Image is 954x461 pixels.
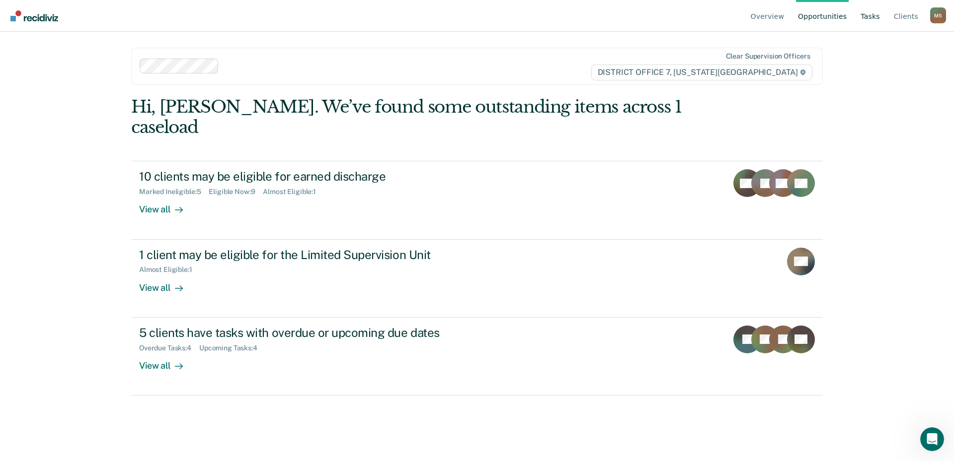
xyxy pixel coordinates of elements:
[139,188,209,196] div: Marked Ineligible : 5
[199,344,265,352] div: Upcoming Tasks : 4
[131,97,685,137] div: Hi, [PERSON_NAME]. We’ve found some outstanding items across 1 caseload
[139,274,195,293] div: View all
[209,188,263,196] div: Eligible Now : 9
[139,196,195,215] div: View all
[920,427,944,451] iframe: Intercom live chat
[131,240,823,318] a: 1 client may be eligible for the Limited Supervision UnitAlmost Eligible:1View all
[930,7,946,23] button: Profile dropdown button
[139,344,199,352] div: Overdue Tasks : 4
[930,7,946,23] div: M S
[591,65,812,80] span: DISTRICT OFFICE 7, [US_STATE][GEOGRAPHIC_DATA]
[726,52,810,61] div: Clear supervision officers
[10,10,58,21] img: Recidiviz
[131,318,823,395] a: 5 clients have tasks with overdue or upcoming due datesOverdue Tasks:4Upcoming Tasks:4View all
[263,188,324,196] div: Almost Eligible : 1
[139,265,200,274] div: Almost Eligible : 1
[139,248,488,262] div: 1 client may be eligible for the Limited Supervision Unit
[131,161,823,239] a: 10 clients may be eligible for earned dischargeMarked Ineligible:5Eligible Now:9Almost Eligible:1...
[139,352,195,371] div: View all
[139,169,488,184] div: 10 clients may be eligible for earned discharge
[139,326,488,340] div: 5 clients have tasks with overdue or upcoming due dates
